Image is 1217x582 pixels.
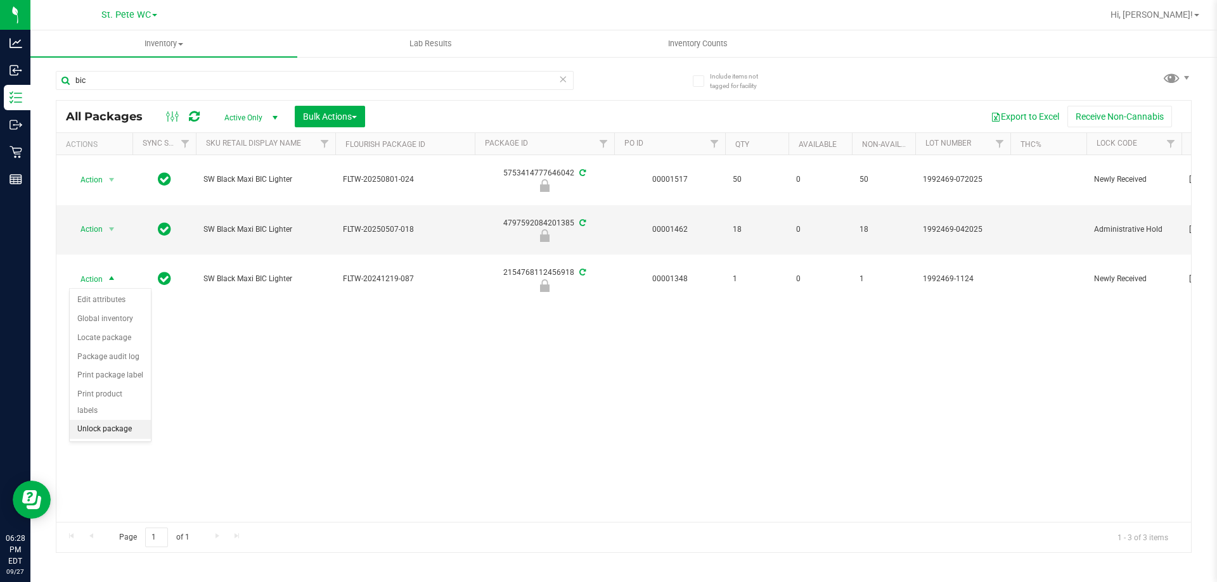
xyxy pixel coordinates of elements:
a: 00001348 [652,274,688,283]
li: Package audit log [70,348,151,367]
span: Sync from Compliance System [577,268,586,277]
inline-svg: Inbound [10,64,22,77]
a: Package ID [485,139,528,148]
span: 1992469-042025 [923,224,1003,236]
p: 09/27 [6,567,25,576]
a: PO ID [624,139,643,148]
span: Sync from Compliance System [577,168,586,177]
span: 1992469-072025 [923,174,1003,186]
button: Receive Non-Cannabis [1067,106,1172,127]
a: Filter [704,133,725,155]
a: Flourish Package ID [345,140,425,149]
span: 50 [733,174,781,186]
span: Lab Results [392,38,469,49]
li: Print package label [70,366,151,385]
span: Sync from Compliance System [577,218,586,227]
span: Inventory Counts [651,38,745,49]
span: 1 - 3 of 3 items [1107,528,1178,547]
a: Sku Retail Display Name [206,139,301,148]
a: Inventory Counts [564,30,831,57]
span: SW Black Maxi BIC Lighter [203,273,328,285]
span: In Sync [158,270,171,288]
button: Bulk Actions [295,106,365,127]
button: Export to Excel [982,106,1067,127]
a: Available [799,140,837,149]
span: FLTW-20250507-018 [343,224,467,236]
input: Search Package ID, Item Name, SKU, Lot or Part Number... [56,71,574,90]
span: select [104,270,120,288]
span: 0 [796,174,844,186]
inline-svg: Outbound [10,118,22,131]
span: 1 [733,273,781,285]
a: Qty [735,140,749,149]
li: Print product labels [70,385,151,420]
a: Filter [989,133,1010,155]
span: 0 [796,224,844,236]
a: Filter [1161,133,1182,155]
span: 1 [860,273,908,285]
iframe: Resource center [13,481,51,519]
li: Edit attributes [70,291,151,310]
a: THC% [1021,140,1041,149]
span: Page of 1 [108,528,200,547]
a: Lock Code [1097,139,1137,148]
p: 06:28 PM EDT [6,533,25,567]
span: 0 [796,273,844,285]
span: Newly Received [1094,273,1174,285]
span: 18 [733,224,781,236]
span: In Sync [158,170,171,188]
inline-svg: Retail [10,146,22,158]
span: FLTW-20250801-024 [343,174,467,186]
span: Hi, [PERSON_NAME]! [1111,9,1193,20]
a: Inventory [30,30,297,57]
li: Global inventory [70,310,151,329]
span: 50 [860,174,908,186]
span: SW Black Maxi BIC Lighter [203,224,328,236]
a: Filter [314,133,335,155]
a: Filter [175,133,196,155]
a: 00001517 [652,175,688,184]
div: 4797592084201385 [473,217,616,242]
span: FLTW-20241219-087 [343,273,467,285]
span: select [104,171,120,189]
div: Administrative Hold [473,229,616,242]
span: SW Black Maxi BIC Lighter [203,174,328,186]
span: select [104,220,120,238]
span: In Sync [158,220,171,238]
span: 1992469-1124 [923,273,1003,285]
a: Lot Number [925,139,971,148]
span: Clear [558,71,567,87]
li: Unlock package [70,420,151,439]
div: 2154768112456918 [473,267,616,291]
inline-svg: Reports [10,173,22,186]
div: Actions [66,140,127,149]
a: Lab Results [297,30,564,57]
span: Inventory [30,38,297,49]
inline-svg: Inventory [10,91,22,104]
a: Sync Status [143,139,191,148]
span: All Packages [66,110,155,123]
span: St. Pete WC [101,9,151,20]
li: Locate package [70,329,151,348]
span: Include items not tagged for facility [710,72,773,91]
span: Administrative Hold [1094,224,1174,236]
div: Newly Received [473,279,616,292]
span: Bulk Actions [303,111,357,122]
span: 18 [860,224,908,236]
a: Filter [593,133,614,155]
input: 1 [145,528,168,547]
span: Newly Received [1094,174,1174,186]
div: 5753414777646042 [473,167,616,192]
span: Action [69,220,103,238]
a: 00001462 [652,225,688,234]
a: Non-Available [862,140,918,149]
div: Newly Received [473,179,616,192]
span: Action [69,171,103,189]
span: Action [69,270,103,288]
inline-svg: Analytics [10,37,22,49]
